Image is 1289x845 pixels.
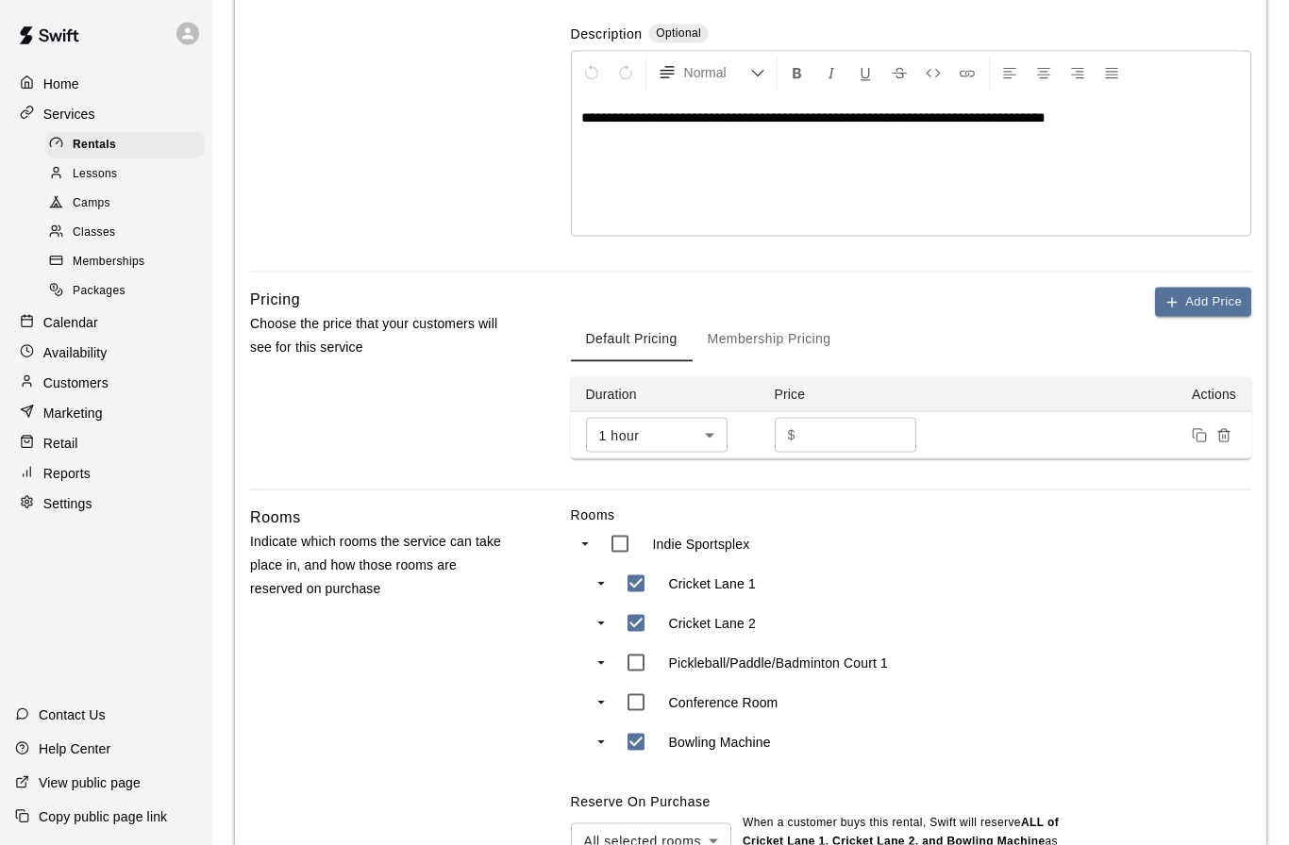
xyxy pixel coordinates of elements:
button: Insert Code [917,56,949,90]
label: Rooms [571,505,1251,524]
p: Cricket Lane 1 [669,574,756,593]
p: $ [788,425,795,445]
a: Lessons [45,159,212,189]
button: Format Bold [781,56,813,90]
div: Camps [45,191,205,217]
p: Conference Room [669,693,778,712]
th: Duration [571,377,760,412]
a: Services [15,100,197,128]
div: Lessons [45,161,205,188]
th: Actions [948,377,1251,412]
p: Cricket Lane 2 [669,614,756,633]
h6: Rooms [250,505,301,530]
button: Format Italics [815,56,847,90]
button: Insert Link [951,56,983,90]
p: Indicate which rooms the service can take place in, and how those rooms are reserved on purchase [250,530,511,602]
button: Redo [610,56,642,90]
a: Retail [15,429,197,457]
th: Price [760,377,948,412]
p: View public page [39,773,141,792]
span: Optional [656,26,701,40]
p: Services [43,105,95,124]
button: Remove price [1212,423,1236,448]
div: Packages [45,278,205,305]
h6: Pricing [250,288,300,312]
p: Marketing [43,404,103,422]
span: Rentals [73,136,116,155]
button: Center Align [1028,56,1060,90]
span: Camps [73,194,110,213]
button: Undo [576,56,608,90]
button: Default Pricing [571,317,693,362]
div: 1 hour [586,418,728,453]
button: Formatting Options [650,56,773,90]
button: Justify Align [1096,56,1128,90]
p: Customers [43,373,109,392]
p: Bowling Machine [669,733,771,752]
button: Add Price [1155,288,1251,317]
label: Reserve On Purchase [571,794,711,809]
p: Choose the price that your customers will see for this service [250,312,511,359]
p: Home [43,75,79,93]
p: Copy public page link [39,807,167,826]
div: Classes [45,220,205,246]
button: Left Align [994,56,1026,90]
button: Right Align [1062,56,1094,90]
span: Lessons [73,165,118,184]
p: Reports [43,464,91,483]
a: Reports [15,459,197,488]
ul: swift facility view [571,524,948,762]
a: Availability [15,339,197,367]
a: Settings [15,489,197,518]
button: Duplicate price [1187,423,1212,448]
div: Memberships [45,249,205,275]
span: Memberships [73,253,144,272]
a: Rentals [45,130,212,159]
p: Contact Us [39,705,106,724]
p: Retail [43,434,78,453]
div: Rentals [45,132,205,158]
span: Normal [684,63,750,82]
a: Camps [45,190,212,219]
p: Help Center [39,739,110,758]
p: Pickleball/Paddle/Badminton Court 1 [669,654,889,672]
button: Format Strikethrough [883,56,915,90]
a: Marketing [15,399,197,427]
a: Home [15,70,197,98]
p: Availability [43,343,108,362]
p: Calendar [43,313,98,332]
span: Classes [73,224,115,242]
a: Packages [45,277,212,307]
a: Memberships [45,248,212,277]
a: Customers [15,369,197,397]
p: Settings [43,494,92,513]
label: Description [571,25,643,46]
p: Indie Sportsplex [653,535,750,554]
span: Packages [73,282,126,301]
a: Calendar [15,308,197,337]
a: Classes [45,219,212,248]
button: Format Underline [849,56,881,90]
button: Membership Pricing [693,317,846,362]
